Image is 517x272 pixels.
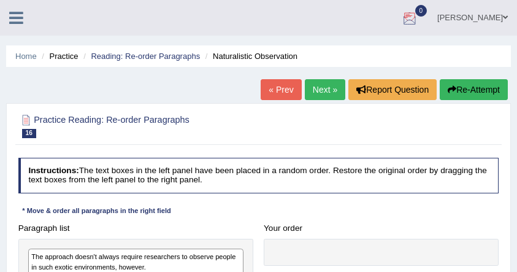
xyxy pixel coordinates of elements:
[18,206,175,217] div: * Move & order all paragraphs in the right field
[28,166,79,175] b: Instructions:
[415,5,427,17] span: 0
[18,158,499,193] h4: The text boxes in the left panel have been placed in a random order. Restore the original order b...
[440,79,508,100] button: Re-Attempt
[18,112,316,138] h2: Practice Reading: Re-order Paragraphs
[39,50,78,62] li: Practice
[305,79,345,100] a: Next »
[18,224,253,233] h4: Paragraph list
[264,224,499,233] h4: Your order
[91,52,200,61] a: Reading: Re-order Paragraphs
[22,129,36,138] span: 16
[202,50,297,62] li: Naturalistic Observation
[261,79,301,100] a: « Prev
[348,79,437,100] button: Report Question
[15,52,37,61] a: Home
